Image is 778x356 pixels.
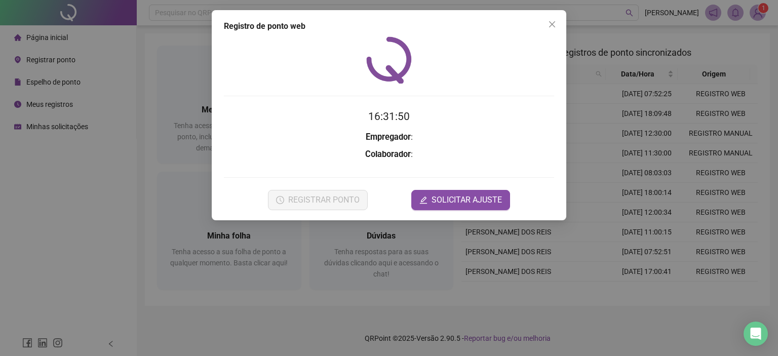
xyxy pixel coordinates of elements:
[419,196,427,204] span: edit
[224,20,554,32] div: Registro de ponto web
[411,190,510,210] button: editSOLICITAR AJUSTE
[744,322,768,346] div: Open Intercom Messenger
[432,194,502,206] span: SOLICITAR AJUSTE
[366,132,411,142] strong: Empregador
[268,190,368,210] button: REGISTRAR PONTO
[548,20,556,28] span: close
[366,36,412,84] img: QRPoint
[368,110,410,123] time: 16:31:50
[224,148,554,161] h3: :
[544,16,560,32] button: Close
[365,149,411,159] strong: Colaborador
[224,131,554,144] h3: :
